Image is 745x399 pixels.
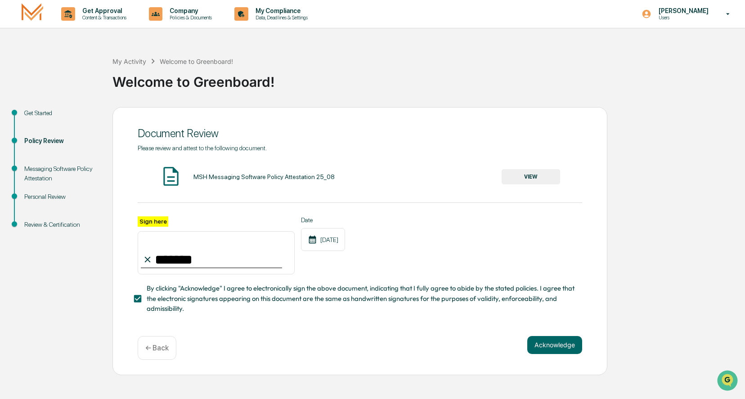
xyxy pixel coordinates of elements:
span: Please review and attest to the following document. [138,144,267,152]
div: Policy Review [24,136,98,146]
p: Company [162,7,216,14]
div: 🖐️ [9,114,16,121]
p: [PERSON_NAME] [651,7,713,14]
img: 1746055101610-c473b297-6a78-478c-a979-82029cc54cd1 [9,69,25,85]
a: 🗄️Attestations [62,110,115,126]
p: ← Back [145,344,169,352]
div: Start new chat [31,69,148,78]
img: logo [22,3,43,24]
div: Document Review [138,127,582,140]
div: Get Started [24,108,98,118]
div: 🔎 [9,131,16,139]
p: Get Approval [75,7,131,14]
a: 🔎Data Lookup [5,127,60,143]
div: Review & Certification [24,220,98,229]
button: Start new chat [153,72,164,82]
div: MSH Messaging Software Policy Attestation 25_08 [193,173,335,180]
span: Data Lookup [18,130,57,139]
div: We're available if you need us! [31,78,114,85]
p: Content & Transactions [75,14,131,21]
span: Attestations [74,113,112,122]
div: [DATE] [301,228,345,251]
p: Policies & Documents [162,14,216,21]
label: Sign here [138,216,168,227]
div: 🗄️ [65,114,72,121]
div: Welcome to Greenboard! [160,58,233,65]
iframe: Open customer support [716,369,741,394]
img: Document Icon [160,165,182,188]
div: Personal Review [24,192,98,202]
button: VIEW [502,169,560,184]
span: Preclearance [18,113,58,122]
label: Date [301,216,345,224]
a: 🖐️Preclearance [5,110,62,126]
a: Powered byPylon [63,152,109,159]
p: How can we help? [9,19,164,33]
p: Users [651,14,713,21]
div: My Activity [112,58,146,65]
div: Messaging Software Policy Attestation [24,164,98,183]
button: Acknowledge [527,336,582,354]
p: Data, Deadlines & Settings [248,14,312,21]
span: Pylon [90,152,109,159]
div: Welcome to Greenboard! [112,67,741,90]
span: By clicking "Acknowledge" I agree to electronically sign the above document, indicating that I fu... [147,283,575,314]
p: My Compliance [248,7,312,14]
